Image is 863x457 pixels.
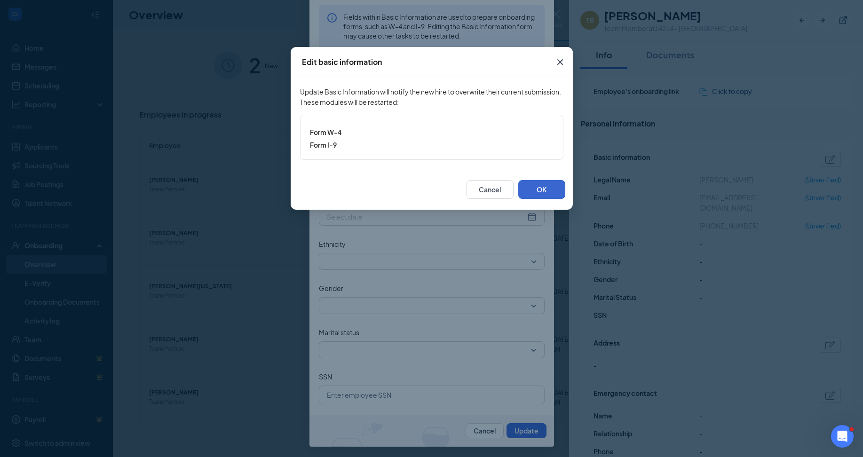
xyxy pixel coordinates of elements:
[300,87,563,107] span: Update Basic Information will notify the new hire to overwrite their current submission. These mo...
[310,127,554,137] span: Form W-4
[467,180,514,199] button: Cancel
[518,180,565,199] button: OK
[547,47,573,77] button: Close
[831,425,854,448] iframe: Intercom live chat
[310,140,554,150] span: Form I-9
[554,56,566,68] svg: Cross
[302,57,382,67] div: Edit basic information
